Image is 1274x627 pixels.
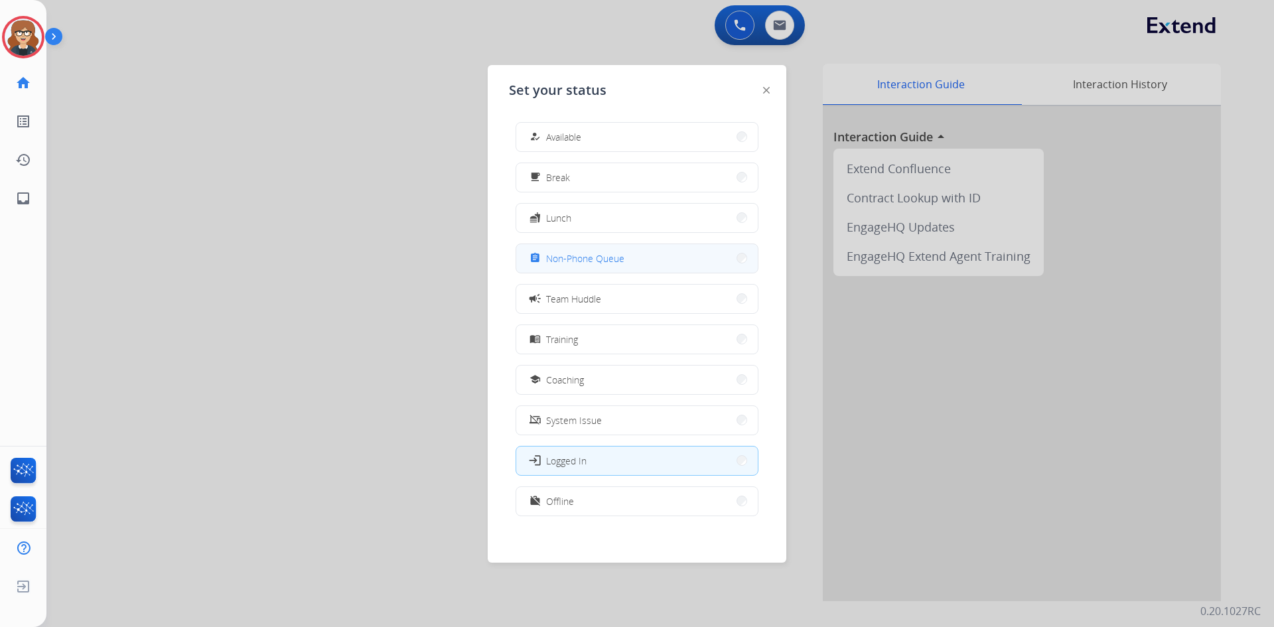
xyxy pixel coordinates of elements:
[546,373,584,387] span: Coaching
[528,292,541,305] mat-icon: campaign
[546,292,601,306] span: Team Huddle
[516,163,758,192] button: Break
[546,332,578,346] span: Training
[15,75,31,91] mat-icon: home
[546,130,581,144] span: Available
[530,334,541,345] mat-icon: menu_book
[530,253,541,264] mat-icon: assignment
[546,494,574,508] span: Offline
[516,285,758,313] button: Team Huddle
[15,113,31,129] mat-icon: list_alt
[5,19,42,56] img: avatar
[530,131,541,143] mat-icon: how_to_reg
[516,366,758,394] button: Coaching
[546,171,570,184] span: Break
[509,81,606,100] span: Set your status
[516,204,758,232] button: Lunch
[15,152,31,168] mat-icon: history
[530,374,541,385] mat-icon: school
[530,172,541,183] mat-icon: free_breakfast
[516,447,758,475] button: Logged In
[763,87,770,94] img: close-button
[1200,603,1261,619] p: 0.20.1027RC
[530,212,541,224] mat-icon: fastfood
[530,496,541,507] mat-icon: work_off
[516,406,758,435] button: System Issue
[546,413,602,427] span: System Issue
[530,415,541,426] mat-icon: phonelink_off
[516,325,758,354] button: Training
[516,123,758,151] button: Available
[546,251,624,265] span: Non-Phone Queue
[546,211,571,225] span: Lunch
[15,190,31,206] mat-icon: inbox
[516,244,758,273] button: Non-Phone Queue
[546,454,587,468] span: Logged In
[516,487,758,516] button: Offline
[528,454,541,467] mat-icon: login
